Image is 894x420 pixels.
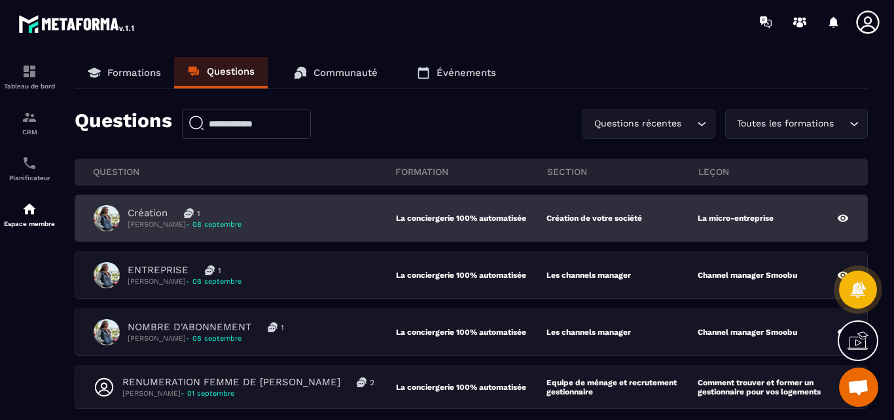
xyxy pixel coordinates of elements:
[181,389,234,398] span: - 01 septembre
[547,166,698,178] p: section
[3,128,56,136] p: CRM
[268,322,277,332] img: messages
[93,166,395,178] p: QUESTION
[437,67,496,79] p: Événements
[207,66,255,77] p: Questions
[22,64,37,79] img: formation
[128,207,168,220] p: Création
[357,377,367,387] img: messages
[836,117,846,131] input: Search for option
[186,277,241,286] span: - 08 septembre
[3,174,56,181] p: Planificateur
[698,271,797,280] p: Channel manager Smoobu
[698,166,849,178] p: leçon
[582,109,715,139] div: Search for option
[75,109,172,139] p: Questions
[281,57,391,88] a: Communauté
[186,220,241,229] span: - 08 septembre
[3,145,56,191] a: schedulerschedulerPlanificateur
[546,271,631,280] p: Les channels manager
[395,166,546,178] p: FORMATION
[107,67,161,79] p: Formations
[218,265,221,276] p: 1
[3,220,56,227] p: Espace membre
[396,383,547,392] p: La conciergerie 100% automatisée
[128,264,188,277] p: ENTREPRISE
[725,109,868,139] div: Search for option
[3,191,56,237] a: automationsautomationsEspace membre
[734,117,836,131] span: Toutes les formations
[128,220,241,229] p: [PERSON_NAME]
[313,67,378,79] p: Communauté
[396,214,547,223] p: La conciergerie 100% automatisée
[205,265,215,275] img: messages
[396,271,547,280] p: La conciergerie 100% automatisée
[3,83,56,90] p: Tableau de bord
[128,277,241,286] p: [PERSON_NAME]
[591,117,684,131] span: Questions récentes
[22,201,37,217] img: automations
[546,214,642,223] p: Création de votre société
[122,389,374,398] p: [PERSON_NAME]
[281,322,284,333] p: 1
[546,378,698,396] p: Equipe de ménage et recrutement gestionnaire
[546,328,631,337] p: Les channels manager
[184,208,194,218] img: messages
[128,321,251,334] p: NOMBRE D'ABONNEMENT
[3,54,56,100] a: formationformationTableau de bord
[22,109,37,125] img: formation
[684,117,694,131] input: Search for option
[404,57,509,88] a: Événements
[174,57,268,88] a: Questions
[839,368,878,407] div: Ouvrir le chat
[18,12,136,35] img: logo
[197,208,200,219] p: 1
[3,100,56,145] a: formationformationCRM
[698,214,774,223] p: La micro-entreprise
[370,377,374,388] p: 2
[128,334,284,343] p: [PERSON_NAME]
[22,155,37,171] img: scheduler
[396,328,547,337] p: La conciergerie 100% automatisée
[122,376,340,389] p: RENUMERATION FEMME DE [PERSON_NAME]
[75,57,174,88] a: Formations
[698,378,842,396] p: Comment trouver et former un gestionnaire pour vos logements
[186,334,241,343] span: - 08 septembre
[698,328,797,337] p: Channel manager Smoobu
